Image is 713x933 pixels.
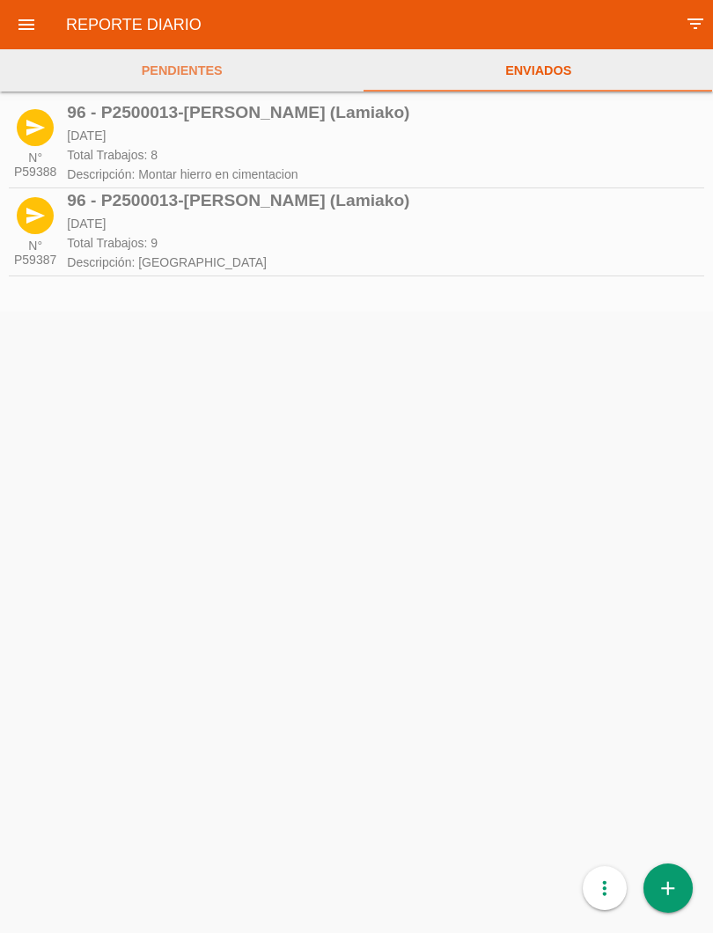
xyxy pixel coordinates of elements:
[67,145,699,165] span: Total Trabajos: 8
[657,863,680,913] i: add
[67,165,699,184] span: Descripción: Montar hierro en cimentacion
[9,188,62,275] td: N° P59387
[67,192,699,209] span: 96 - ﻿P2500013-[PERSON_NAME] (Lamiako)
[67,233,699,253] span: Total Trabajos: 9
[25,117,46,138] i: send
[643,863,693,913] a: add
[67,253,699,272] span: Descripción: [GEOGRAPHIC_DATA]
[25,205,46,226] i: send
[53,3,215,47] span: REPORTE DIARIO
[67,214,383,233] span: [DATE]
[685,6,706,41] i: filter_list
[9,100,62,187] td: N° P59388
[67,126,383,145] span: [DATE]
[67,104,699,121] span: 96 - ﻿P2500013-[PERSON_NAME] (Lamiako)
[364,49,713,92] a: ENVIADOS
[593,866,616,910] i: more_vert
